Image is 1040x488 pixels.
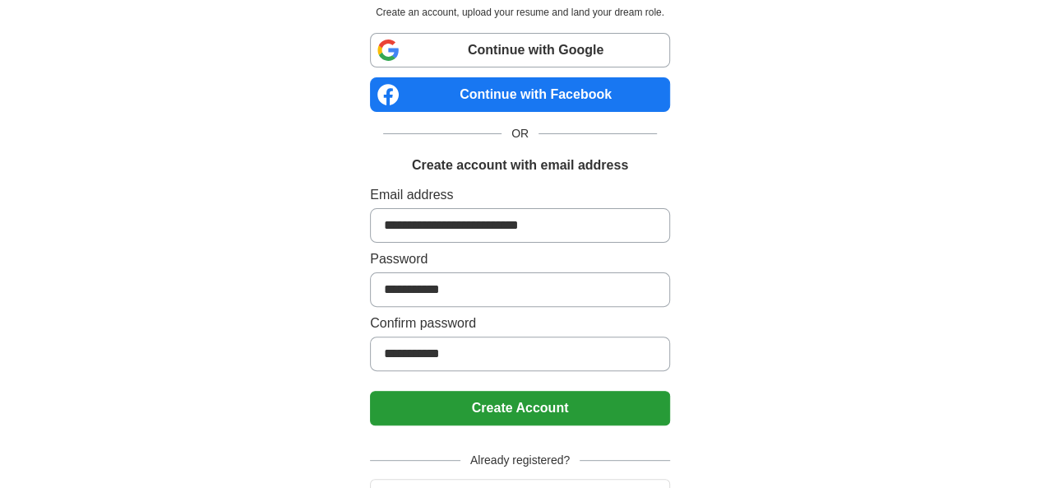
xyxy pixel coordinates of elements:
[370,314,670,333] label: Confirm password
[373,5,667,20] p: Create an account, upload your resume and land your dream role.
[502,125,538,142] span: OR
[370,33,670,67] a: Continue with Google
[370,77,670,112] a: Continue with Facebook
[370,391,670,425] button: Create Account
[460,452,580,469] span: Already registered?
[370,249,670,269] label: Password
[412,156,628,175] h1: Create account with email address
[370,185,670,205] label: Email address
